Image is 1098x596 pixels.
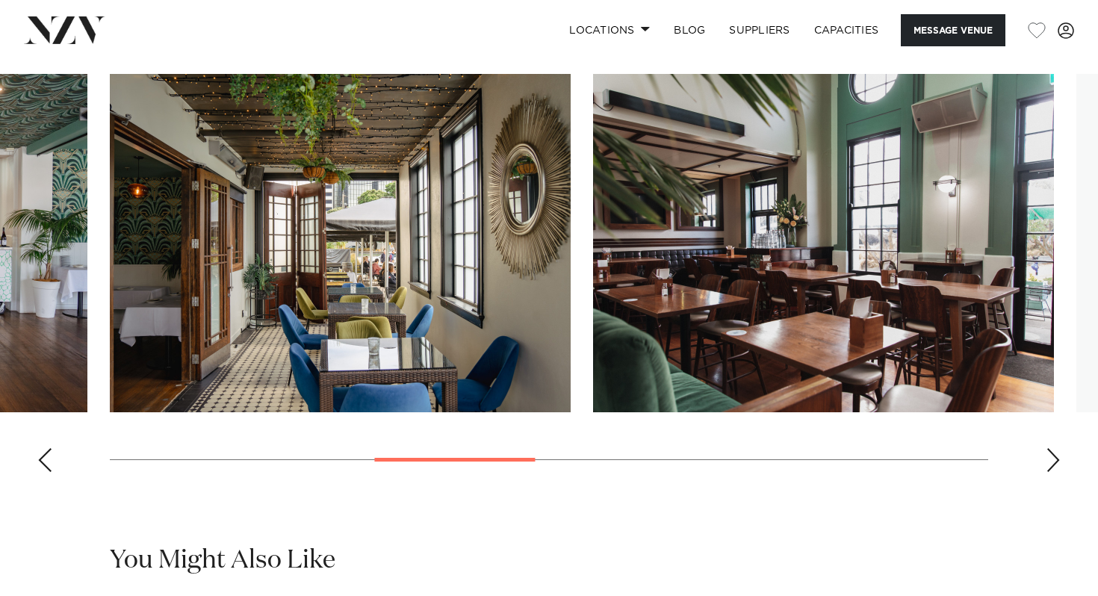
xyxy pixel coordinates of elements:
a: Capacities [802,14,891,46]
button: Message Venue [901,14,1005,46]
swiper-slide: 4 / 10 [110,74,571,412]
a: Locations [557,14,662,46]
h2: You Might Also Like [110,544,335,577]
a: BLOG [662,14,717,46]
a: SUPPLIERS [717,14,801,46]
img: nzv-logo.png [24,16,105,43]
swiper-slide: 5 / 10 [593,74,1054,412]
